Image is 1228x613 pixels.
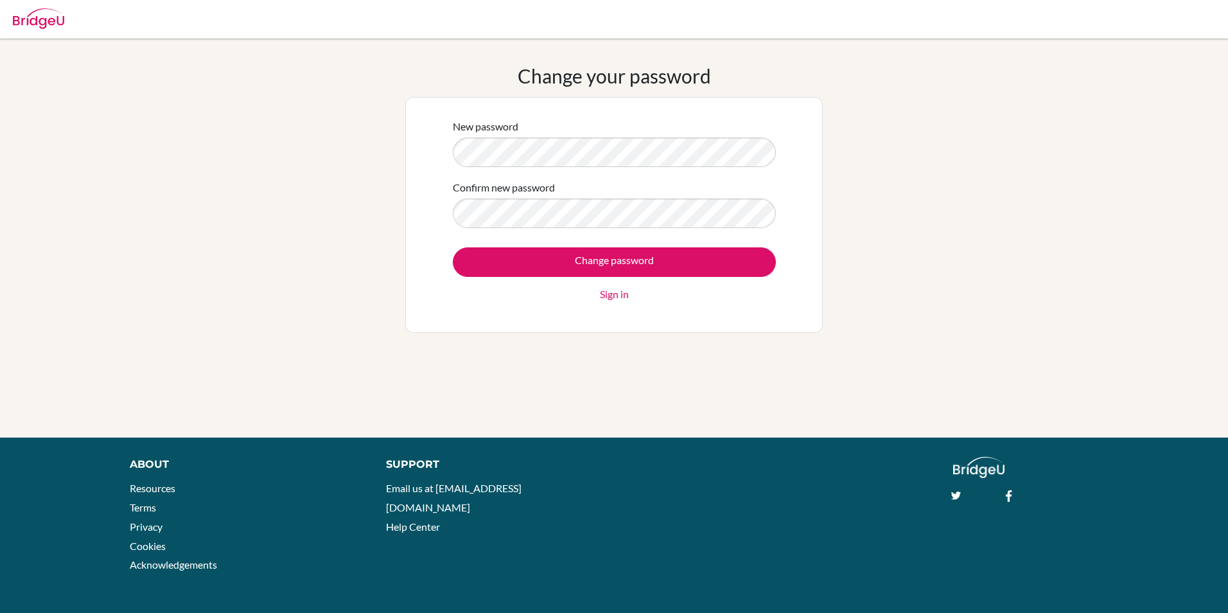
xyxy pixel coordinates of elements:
[130,540,166,552] a: Cookies
[130,482,175,494] a: Resources
[130,501,156,513] a: Terms
[386,520,440,533] a: Help Center
[130,558,217,571] a: Acknowledgements
[13,8,64,29] img: Bridge-U
[453,247,776,277] input: Change password
[600,287,629,302] a: Sign in
[130,457,358,472] div: About
[453,180,555,195] label: Confirm new password
[130,520,162,533] a: Privacy
[518,64,711,87] h1: Change your password
[953,457,1005,478] img: logo_white@2x-f4f0deed5e89b7ecb1c2cc34c3e3d731f90f0f143d5ea2071677605dd97b5244.png
[386,482,522,513] a: Email us at [EMAIL_ADDRESS][DOMAIN_NAME]
[386,457,599,472] div: Support
[453,119,518,134] label: New password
